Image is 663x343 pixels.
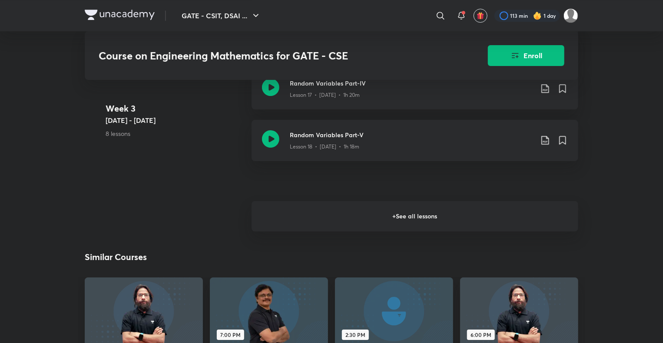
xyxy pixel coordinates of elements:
[252,120,578,171] a: Random Variables Part-VLesson 18 • [DATE] • 1h 18m
[477,12,484,20] img: avatar
[106,102,245,115] h4: Week 3
[252,201,578,231] h6: + See all lessons
[106,115,245,125] h5: [DATE] - [DATE]
[85,251,147,264] h2: Similar Courses
[533,11,542,20] img: streak
[564,8,578,23] img: Somya P
[290,79,533,88] h3: Random Variables Part-IV
[474,9,487,23] button: avatar
[290,143,359,151] p: Lesson 18 • [DATE] • 1h 18m
[342,330,369,340] span: 2:30 PM
[290,91,360,99] p: Lesson 17 • [DATE] • 1h 20m
[85,10,155,20] img: Company Logo
[85,10,155,22] a: Company Logo
[467,330,495,340] span: 6:00 PM
[252,68,578,120] a: Random Variables Part-IVLesson 17 • [DATE] • 1h 20m
[106,129,245,138] p: 8 lessons
[217,330,244,340] span: 7:00 PM
[176,7,266,24] button: GATE - CSIT, DSAI ...
[488,45,564,66] button: Enroll
[290,130,533,139] h3: Random Variables Part-V
[99,49,439,62] h3: Course on Engineering Mathematics for GATE - CSE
